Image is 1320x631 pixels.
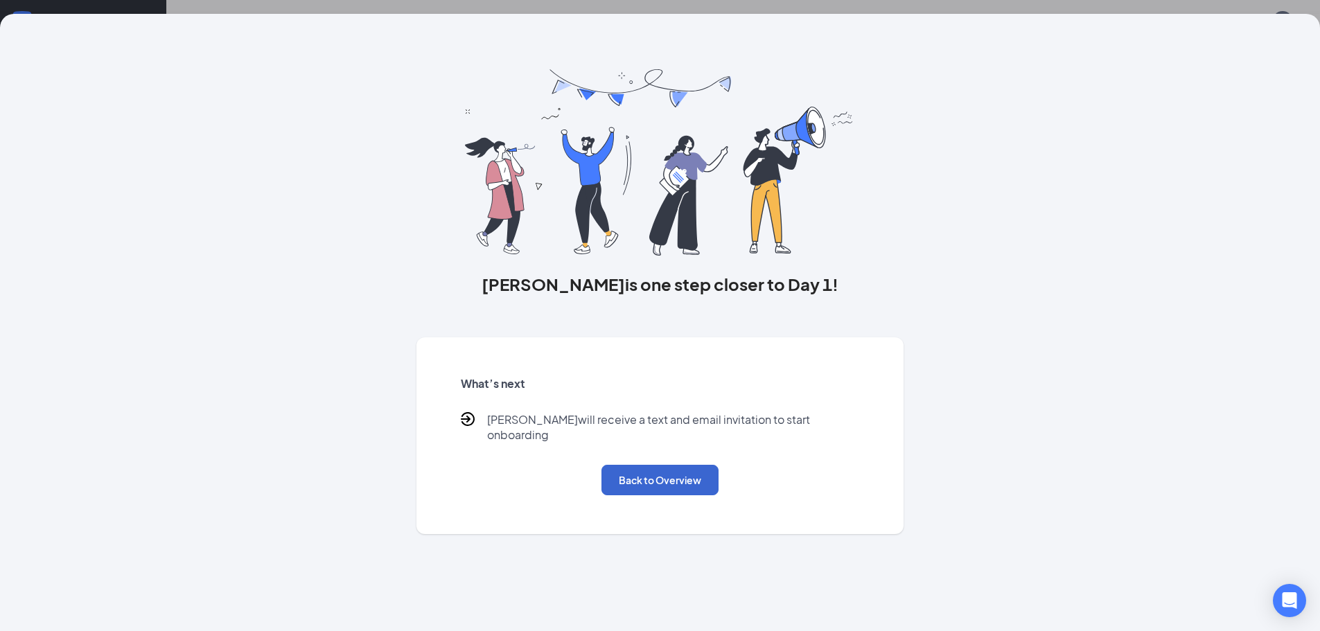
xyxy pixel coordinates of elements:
img: you are all set [465,69,855,256]
h3: [PERSON_NAME] is one step closer to Day 1! [416,272,904,296]
div: Open Intercom Messenger [1273,584,1306,617]
h5: What’s next [461,376,860,391]
button: Back to Overview [601,465,719,495]
p: [PERSON_NAME] will receive a text and email invitation to start onboarding [487,412,860,443]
